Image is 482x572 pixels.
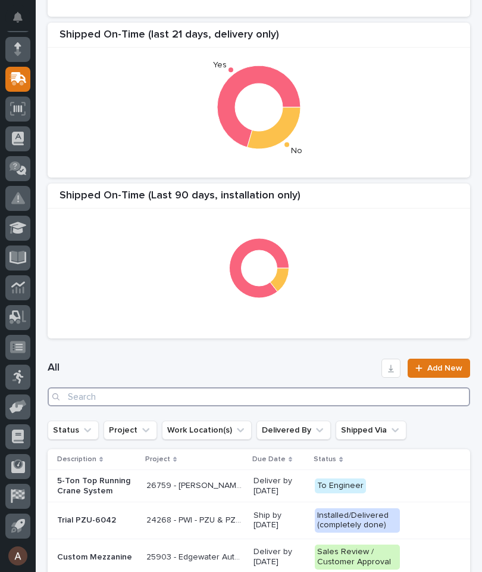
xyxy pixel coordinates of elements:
[253,547,305,567] p: Deliver by [DATE]
[5,5,30,30] button: Notifications
[146,513,246,526] p: 24268 - PWI - PZU & PZT Redesign
[256,421,331,440] button: Delivered By
[48,361,377,375] h1: All
[57,552,137,562] p: Custom Mezzanine
[5,543,30,568] button: users-avatar
[104,421,157,440] button: Project
[253,511,305,531] p: Ship by [DATE]
[162,421,252,440] button: Work Location(s)
[336,421,406,440] button: Shipped Via
[315,478,366,493] div: To Engineer
[48,470,470,502] tr: 5-Ton Top Running Crane System26759 - [PERSON_NAME] Construction - [GEOGRAPHIC_DATA] Department 5...
[48,502,470,539] tr: Trial PZU-604224268 - PWI - PZU & PZT Redesign24268 - PWI - PZU & PZT Redesign Ship by [DATE]Inst...
[48,29,470,48] div: Shipped On-Time (last 21 days, delivery only)
[146,478,246,491] p: 26759 - Robinson Construction - Warsaw Public Works Street Department 5T Bridge Crane
[315,545,400,570] div: Sales Review / Customer Approval
[48,421,99,440] button: Status
[213,61,227,69] text: Yes
[291,147,302,155] text: No
[146,550,246,562] p: 25903 - Edgewater Automation - Mezzanine
[408,359,470,378] a: Add New
[15,12,30,31] div: Notifications
[145,453,170,466] p: Project
[427,364,462,372] span: Add New
[252,453,286,466] p: Due Date
[314,453,336,466] p: Status
[253,476,305,496] p: Deliver by [DATE]
[48,189,470,209] div: Shipped On-Time (Last 90 days, installation only)
[315,508,400,533] div: Installed/Delivered (completely done)
[57,476,137,496] p: 5-Ton Top Running Crane System
[48,387,470,406] input: Search
[57,453,96,466] p: Description
[57,515,137,526] p: Trial PZU-6042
